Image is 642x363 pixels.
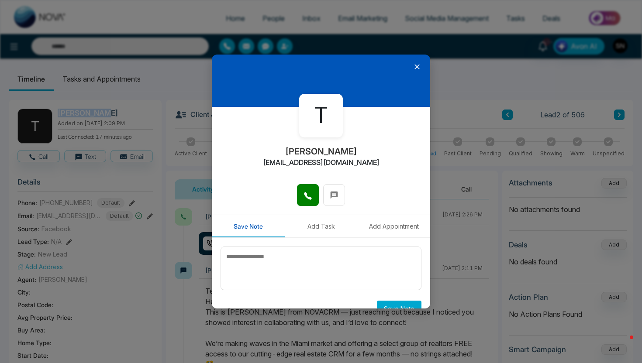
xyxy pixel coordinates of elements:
h2: [EMAIL_ADDRESS][DOMAIN_NAME] [263,158,380,167]
button: Save Note [377,301,421,317]
iframe: Intercom live chat [612,333,633,354]
button: Add Task [285,215,358,237]
h2: [PERSON_NAME] [285,146,357,157]
span: T [314,99,328,132]
button: Save Note [212,215,285,237]
button: Add Appointment [357,215,430,237]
